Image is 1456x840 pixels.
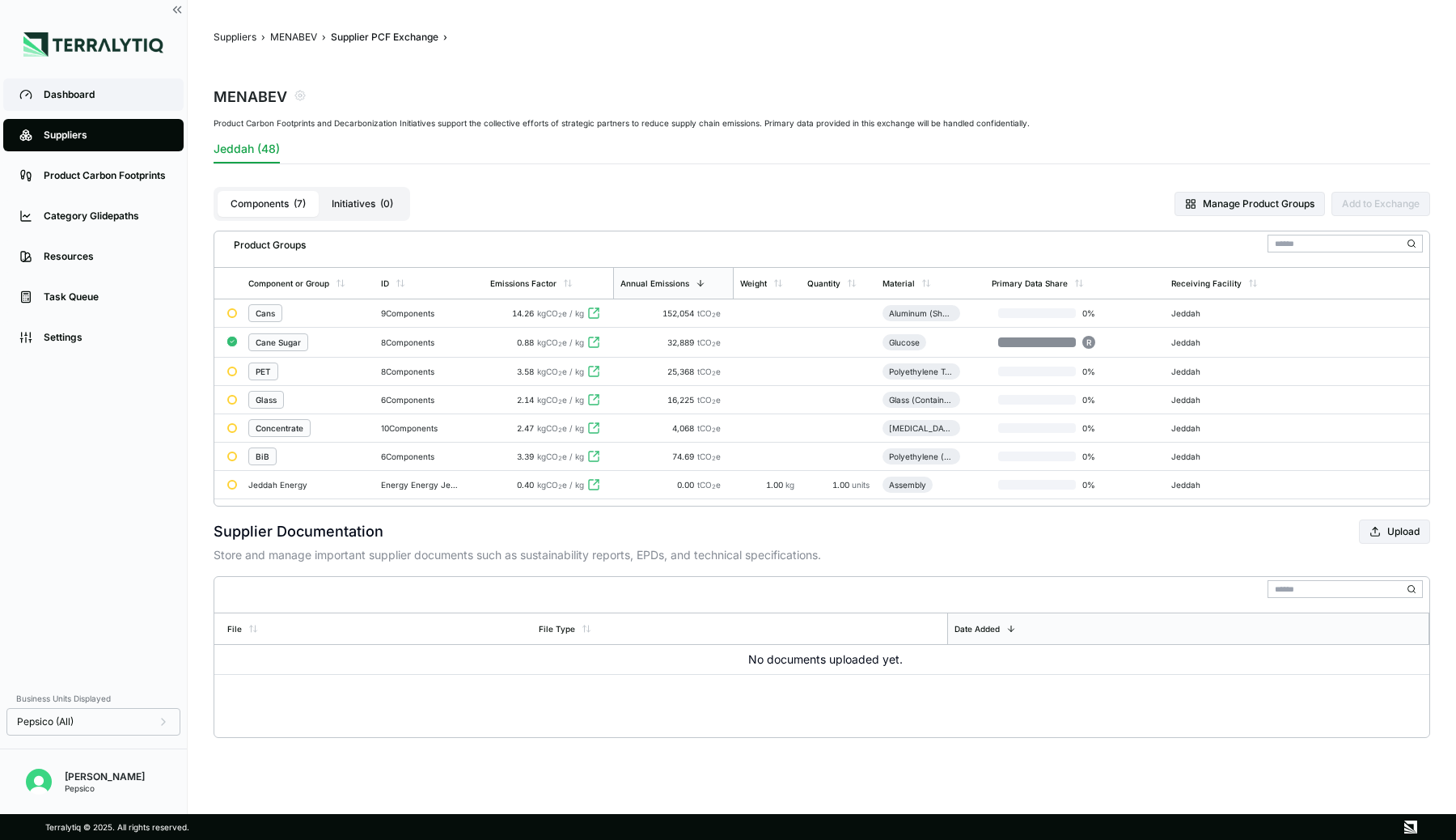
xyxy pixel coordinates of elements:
[889,452,954,461] div: Polyethylene (Ldpe, Extrusion)
[766,480,785,490] span: 1.00
[381,367,477,376] div: 8 Components
[852,480,870,490] span: units
[882,278,915,288] div: Material
[672,423,697,433] span: 4,068
[381,452,477,461] div: 6 Components
[44,129,167,142] div: Suppliers
[712,370,716,377] sub: 2
[677,480,697,490] span: 0.00
[381,480,459,490] div: Energy Energy Jeddah
[65,770,145,783] div: [PERSON_NAME]
[558,426,562,434] sub: 2
[381,308,477,318] div: 9 Components
[712,398,716,405] sub: 2
[807,278,840,288] div: Quantity
[256,395,277,405] div: Glass
[26,769,52,795] img: Nitin Shetty
[1171,278,1242,288] div: Receiving Facility
[558,312,562,319] sub: 2
[1076,480,1128,490] span: 0 %
[44,250,167,263] div: Resources
[889,337,920,347] div: Glucose
[558,370,562,377] sub: 2
[214,547,1430,563] p: Store and manage important supplier documents such as sustainability reports, EPDs, and technical...
[697,423,721,433] span: tCO e
[697,452,721,461] span: tCO e
[517,480,534,490] span: 0.40
[17,715,74,728] span: Pepsico (All)
[537,480,584,490] span: kgCO e / kg
[889,395,954,405] div: Glass (Container)
[294,197,306,210] span: ( 7 )
[256,423,303,433] div: Concentrate
[1076,367,1128,376] span: 0 %
[319,191,406,217] button: Initiatives(0)
[620,278,689,288] div: Annual Emissions
[537,337,584,347] span: kgCO e / kg
[381,395,477,405] div: 6 Components
[381,423,477,433] div: 10 Components
[214,645,1429,675] td: No documents uploaded yet.
[44,331,167,344] div: Settings
[1076,308,1128,318] span: 0 %
[667,395,697,405] span: 16,225
[712,426,716,434] sub: 2
[537,452,584,461] span: kgCO e / kg
[517,337,534,347] span: 0.88
[381,278,389,288] div: ID
[322,31,326,44] span: ›
[1175,192,1325,216] button: Manage Product Groups
[712,455,716,462] sub: 2
[1076,452,1128,461] span: 0 %
[740,278,767,288] div: Weight
[558,341,562,348] sub: 2
[697,395,721,405] span: tCO e
[558,483,562,490] sub: 2
[218,191,319,217] button: Components(7)
[517,452,534,461] span: 3.39
[1171,395,1249,405] div: Jeddah
[1076,395,1128,405] span: 0 %
[1171,423,1249,433] div: Jeddah
[667,367,697,376] span: 25,368
[270,31,317,44] button: MENABEV
[490,278,557,288] div: Emissions Factor
[23,32,163,57] img: Logo
[380,197,393,210] span: ( 0 )
[214,84,287,107] div: MENABEV
[662,308,697,318] span: 152,054
[712,483,716,490] sub: 2
[889,480,926,490] div: Assembly
[227,624,242,634] div: File
[889,423,954,433] div: [MEDICAL_DATA]
[256,452,269,461] div: BiB
[1171,480,1249,490] div: Jeddah
[697,367,721,376] span: tCO e
[537,395,584,405] span: kgCO e / kg
[256,308,275,318] div: Cans
[512,308,534,318] span: 14.26
[558,398,562,405] sub: 2
[697,337,721,347] span: tCO e
[537,367,584,376] span: kgCO e / kg
[256,367,271,376] div: PET
[443,31,447,44] span: ›
[1359,520,1430,544] button: Upload
[785,480,794,490] span: kg
[712,312,716,319] sub: 2
[1171,308,1249,318] div: Jeddah
[44,88,167,101] div: Dashboard
[832,480,852,490] span: 1.00
[712,341,716,348] sub: 2
[539,624,575,634] div: File Type
[697,308,721,318] span: tCO e
[6,689,180,708] div: Business Units Displayed
[517,395,534,405] span: 2.14
[517,367,534,376] span: 3.58
[256,337,301,347] div: Cane Sugar
[44,169,167,182] div: Product Carbon Footprints
[889,308,954,318] div: Aluminum (Sheet)
[517,423,534,433] span: 2.47
[558,455,562,462] sub: 2
[381,337,477,347] div: 8 Components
